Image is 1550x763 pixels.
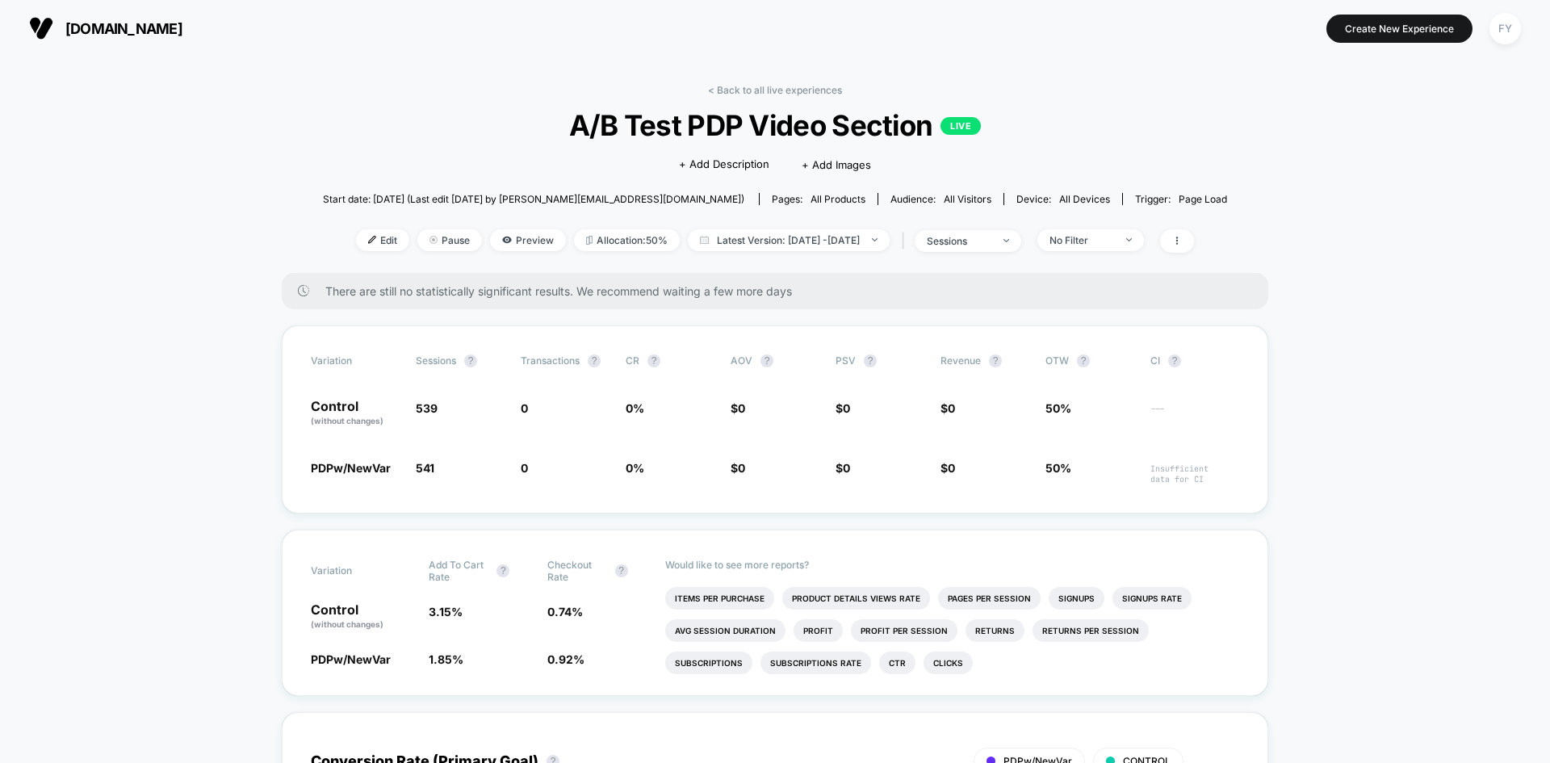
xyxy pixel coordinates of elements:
[547,652,584,666] span: 0.92 %
[708,84,842,96] a: < Back to all live experiences
[924,652,973,674] li: Clicks
[311,619,383,629] span: (without changes)
[323,193,744,205] span: Start date: [DATE] (Last edit [DATE] by [PERSON_NAME][EMAIL_ADDRESS][DOMAIN_NAME])
[782,587,930,610] li: Product Details Views Rate
[29,16,53,40] img: Visually logo
[356,229,409,251] span: Edit
[898,229,915,253] span: |
[416,461,434,475] span: 541
[547,559,607,583] span: Checkout Rate
[665,559,1239,571] p: Would like to see more reports?
[1059,193,1110,205] span: all devices
[368,236,376,244] img: edit
[521,354,580,367] span: Transactions
[966,619,1024,642] li: Returns
[368,108,1182,142] span: A/B Test PDP Video Section
[1135,193,1227,205] div: Trigger:
[836,401,850,415] span: $
[944,193,991,205] span: All Visitors
[802,158,871,171] span: + Add Images
[1168,354,1181,367] button: ?
[872,238,878,241] img: end
[464,354,477,367] button: ?
[429,605,463,618] span: 3.15 %
[938,587,1041,610] li: Pages Per Session
[948,401,955,415] span: 0
[521,461,528,475] span: 0
[521,401,528,415] span: 0
[940,117,981,135] p: LIVE
[948,461,955,475] span: 0
[626,461,644,475] span: 0 %
[490,229,566,251] span: Preview
[311,400,400,427] p: Control
[311,461,391,475] span: PDPw/NewVar
[890,193,991,205] div: Audience:
[24,15,187,41] button: [DOMAIN_NAME]
[311,603,413,631] p: Control
[760,354,773,367] button: ?
[586,236,593,245] img: rebalance
[1112,587,1192,610] li: Signups Rate
[1045,401,1071,415] span: 50%
[940,461,955,475] span: $
[794,619,843,642] li: Profit
[626,401,644,415] span: 0 %
[417,229,482,251] span: Pause
[836,354,856,367] span: PSV
[665,652,752,674] li: Subscriptions
[665,587,774,610] li: Items Per Purchase
[311,416,383,426] span: (without changes)
[65,20,182,37] span: [DOMAIN_NAME]
[927,235,991,247] div: sessions
[547,605,583,618] span: 0.74 %
[311,354,400,367] span: Variation
[429,236,438,244] img: end
[879,652,915,674] li: Ctr
[416,401,438,415] span: 539
[1489,13,1521,44] div: FY
[679,157,769,173] span: + Add Description
[588,354,601,367] button: ?
[836,461,850,475] span: $
[772,193,865,205] div: Pages:
[615,564,628,577] button: ?
[1003,193,1122,205] span: Device:
[688,229,890,251] span: Latest Version: [DATE] - [DATE]
[731,461,745,475] span: $
[738,401,745,415] span: 0
[574,229,680,251] span: Allocation: 50%
[1033,619,1149,642] li: Returns Per Session
[1045,461,1071,475] span: 50%
[940,354,981,367] span: Revenue
[1045,354,1134,367] span: OTW
[843,461,850,475] span: 0
[429,652,463,666] span: 1.85 %
[811,193,865,205] span: all products
[731,401,745,415] span: $
[325,284,1236,298] span: There are still no statistically significant results. We recommend waiting a few more days
[760,652,871,674] li: Subscriptions Rate
[1485,12,1526,45] button: FY
[1126,238,1132,241] img: end
[665,619,785,642] li: Avg Session Duration
[864,354,877,367] button: ?
[1150,354,1239,367] span: CI
[851,619,957,642] li: Profit Per Session
[1003,239,1009,242] img: end
[429,559,488,583] span: Add To Cart Rate
[1049,234,1114,246] div: No Filter
[738,461,745,475] span: 0
[731,354,752,367] span: AOV
[311,652,391,666] span: PDPw/NewVar
[1150,463,1239,484] span: Insufficient data for CI
[1150,404,1239,427] span: ---
[843,401,850,415] span: 0
[626,354,639,367] span: CR
[1049,587,1104,610] li: Signups
[496,564,509,577] button: ?
[940,401,955,415] span: $
[1179,193,1227,205] span: Page Load
[700,236,709,244] img: calendar
[1326,15,1472,43] button: Create New Experience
